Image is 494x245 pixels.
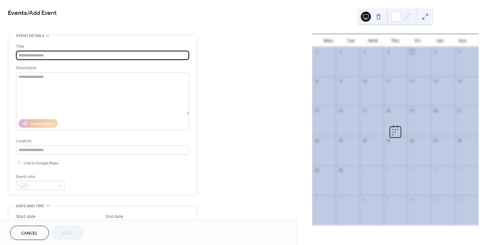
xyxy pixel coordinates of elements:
[16,65,188,71] div: Description
[16,43,188,50] div: Title
[16,138,188,144] div: Location
[338,168,343,173] div: 30
[27,7,57,19] span: / Add Event
[338,49,343,55] div: 2
[362,108,367,114] div: 17
[16,32,44,39] span: Event details
[385,168,391,173] div: 2
[16,213,36,220] div: Start date
[314,138,320,143] div: 22
[362,197,367,203] div: 8
[429,34,451,47] div: Sat
[433,108,438,114] div: 20
[314,108,320,114] div: 15
[385,197,391,203] div: 9
[385,138,391,143] div: 25
[362,79,367,84] div: 10
[314,79,320,84] div: 8
[21,230,38,237] span: Cancel
[457,138,462,143] div: 28
[338,197,343,203] div: 7
[385,49,391,55] div: 4
[338,79,343,84] div: 9
[457,197,462,203] div: 12
[314,197,320,203] div: 6
[433,79,438,84] div: 13
[409,79,415,84] div: 12
[385,108,391,114] div: 18
[433,197,438,203] div: 11
[457,108,462,114] div: 21
[409,168,415,173] div: 3
[8,7,27,19] a: Events
[457,168,462,173] div: 5
[362,168,367,173] div: 1
[338,108,343,114] div: 16
[409,138,415,143] div: 26
[106,213,123,220] div: End date
[16,203,44,209] span: Date and time
[338,138,343,143] div: 23
[362,138,367,143] div: 24
[407,34,429,47] div: Fri
[409,197,415,203] div: 10
[362,49,367,55] div: 3
[433,49,438,55] div: 6
[409,108,415,114] div: 19
[457,79,462,84] div: 14
[451,34,473,47] div: Sun
[340,34,362,47] div: Tue
[16,173,63,180] div: Event color
[362,34,384,47] div: Wed
[314,49,320,55] div: 1
[433,168,438,173] div: 4
[317,34,340,47] div: Mon
[385,79,391,84] div: 11
[457,49,462,55] div: 7
[10,226,49,240] button: Cancel
[314,168,320,173] div: 29
[384,34,407,47] div: Thu
[433,138,438,143] div: 27
[409,49,415,55] div: 5
[24,160,58,166] span: Link to Google Maps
